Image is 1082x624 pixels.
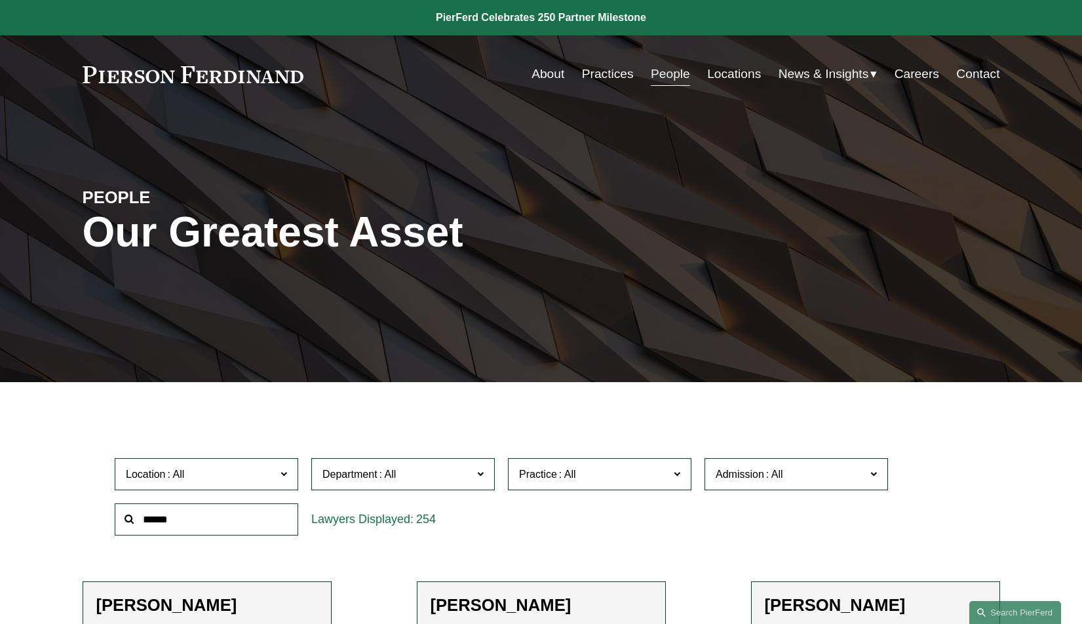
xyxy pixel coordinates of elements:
[519,469,557,480] span: Practice
[707,62,761,87] a: Locations
[83,208,694,256] h1: Our Greatest Asset
[779,63,869,86] span: News & Insights
[765,595,986,615] h2: [PERSON_NAME]
[779,62,878,87] a: folder dropdown
[416,513,436,526] span: 254
[431,595,652,615] h2: [PERSON_NAME]
[322,469,377,480] span: Department
[716,469,764,480] span: Admission
[126,469,166,480] span: Location
[969,601,1061,624] a: Search this site
[956,62,999,87] a: Contact
[895,62,939,87] a: Careers
[651,62,690,87] a: People
[96,595,318,615] h2: [PERSON_NAME]
[531,62,564,87] a: About
[582,62,634,87] a: Practices
[83,187,312,208] h4: PEOPLE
